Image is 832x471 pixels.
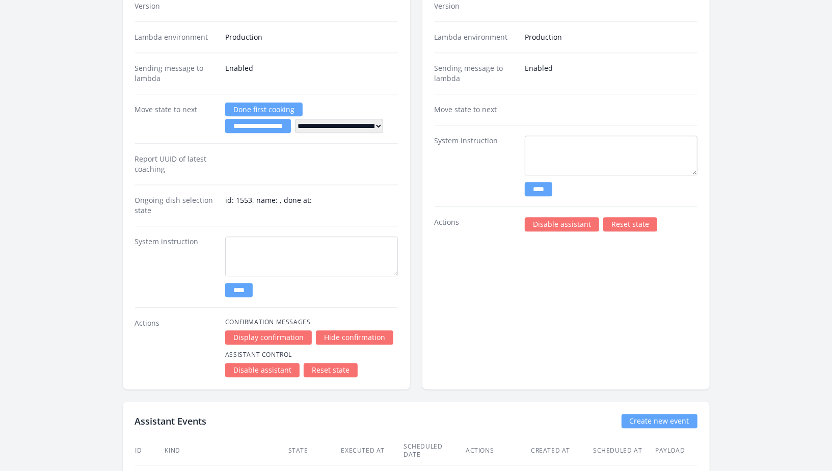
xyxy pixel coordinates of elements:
[135,104,217,133] dt: Move state to next
[403,436,465,465] th: Scheduled date
[525,32,697,42] dd: Production
[135,414,207,428] h2: Assistant Events
[135,237,217,297] dt: System instruction
[225,363,300,377] a: Disable assistant
[135,436,165,465] th: ID
[225,330,312,345] a: Display confirmation
[135,154,217,174] dt: Report UUID of latest coaching
[225,102,303,116] a: Done first cooking
[435,136,517,196] dt: System instruction
[225,63,398,84] dd: Enabled
[304,363,358,377] a: Reset state
[622,414,697,428] a: Create new event
[225,318,398,326] h4: Confirmation Messages
[603,217,657,231] a: Reset state
[135,318,217,377] dt: Actions
[341,436,404,465] th: Executed at
[593,436,655,465] th: Scheduled at
[655,436,697,465] th: Payload
[288,436,341,465] th: State
[316,330,393,345] a: Hide confirmation
[530,436,593,465] th: Created at
[225,351,398,359] h4: Assistant Control
[435,32,517,42] dt: Lambda environment
[525,63,697,84] dd: Enabled
[435,104,517,115] dt: Move state to next
[135,32,217,42] dt: Lambda environment
[135,195,217,216] dt: Ongoing dish selection state
[525,217,599,231] a: Disable assistant
[435,1,517,11] dt: Version
[435,63,517,84] dt: Sending message to lambda
[135,63,217,84] dt: Sending message to lambda
[465,436,530,465] th: Actions
[225,195,398,216] dd: id: 1553, name: , done at:
[225,32,398,42] dd: Production
[165,436,288,465] th: Kind
[135,1,217,11] dt: Version
[435,217,517,231] dt: Actions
